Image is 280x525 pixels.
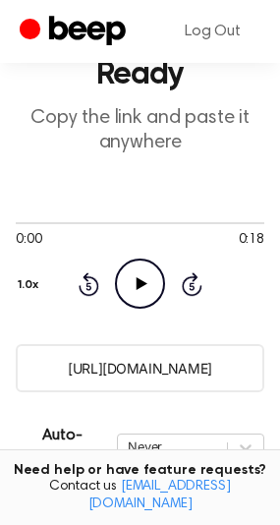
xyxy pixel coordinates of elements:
[239,230,264,251] span: 0:18
[16,230,41,251] span: 0:00
[128,437,217,456] div: Never
[16,424,109,471] p: Auto-Delete/Expire
[16,106,264,155] p: Copy the link and paste it anywhere
[16,268,46,302] button: 1.0x
[12,479,268,513] span: Contact us
[165,8,260,55] a: Log Out
[20,13,131,51] a: Beep
[88,480,231,511] a: [EMAIL_ADDRESS][DOMAIN_NAME]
